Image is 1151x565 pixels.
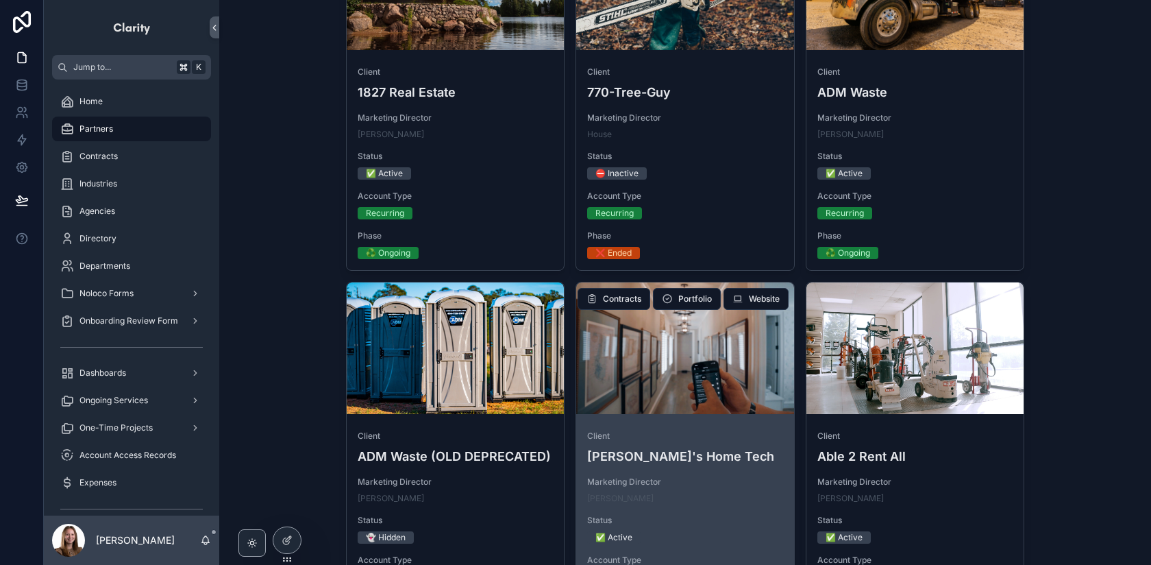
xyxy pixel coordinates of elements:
[358,191,554,202] span: Account Type
[587,191,783,202] span: Account Type
[52,281,211,306] a: Noloco Forms
[587,151,783,162] span: Status
[79,151,118,162] span: Contracts
[79,123,113,134] span: Partners
[723,288,789,310] button: Website
[358,447,554,466] h4: ADM Waste (OLD DEPRECATED)
[817,83,1013,101] h4: ADM Waste
[603,293,641,304] span: Contracts
[79,395,148,406] span: Ongoing Services
[587,477,783,488] span: Marketing Director
[79,288,134,299] span: Noloco Forms
[79,450,176,461] span: Account Access Records
[193,62,204,73] span: K
[52,416,211,440] a: One-Time Projects
[587,112,783,123] span: Marketing Director
[817,129,884,140] a: [PERSON_NAME]
[52,443,211,468] a: Account Access Records
[79,206,115,217] span: Agencies
[112,16,151,38] img: App logo
[826,531,863,544] div: ✅ Active
[79,477,116,488] span: Expenses
[817,191,1013,202] span: Account Type
[358,129,424,140] a: [PERSON_NAME]
[79,233,116,244] span: Directory
[595,247,632,259] div: ❌ Ended
[817,515,1013,526] span: Status
[595,167,639,180] div: ⛔ Inactive
[52,89,211,114] a: Home
[587,83,783,101] h4: 770-Tree-Guy
[826,207,864,219] div: Recurring
[595,531,632,544] div: ✅ Active
[817,67,1013,77] span: Client
[52,171,211,196] a: Industries
[678,293,712,304] span: Portfolio
[587,129,612,140] a: House
[817,151,1013,162] span: Status
[587,447,783,466] h4: [PERSON_NAME]'s Home Tech
[52,117,211,141] a: Partners
[52,470,211,495] a: Expenses
[817,477,1013,488] span: Marketing Director
[52,388,211,413] a: Ongoing Services
[44,80,219,516] div: scrollable content
[358,151,554,162] span: Status
[358,431,554,442] span: Client
[817,431,1013,442] span: Client
[817,493,884,504] a: [PERSON_NAME]
[826,247,870,259] div: ♻️ Ongoing
[52,309,211,333] a: Onboarding Review Form
[79,96,103,107] span: Home
[358,83,554,101] h4: 1827 Real Estate
[358,477,554,488] span: Marketing Director
[595,207,634,219] div: Recurring
[79,178,117,189] span: Industries
[358,112,554,123] span: Marketing Director
[358,493,424,504] a: [PERSON_NAME]
[52,226,211,251] a: Directory
[73,62,171,73] span: Jump to...
[366,167,403,180] div: ✅ Active
[79,368,126,378] span: Dashboards
[52,55,211,80] button: Jump to...K
[587,493,654,504] a: [PERSON_NAME]
[79,422,153,433] span: One-Time Projects
[347,282,565,414] div: DSC05378-_1_.webp
[358,230,554,241] span: Phase
[826,167,863,180] div: ✅ Active
[749,293,780,304] span: Website
[817,112,1013,123] span: Marketing Director
[653,288,721,310] button: Portfolio
[79,315,178,326] span: Onboarding Review Form
[587,515,783,526] span: Status
[366,247,410,259] div: ♻️ Ongoing
[576,282,794,414] div: Aarons.webp
[806,282,1024,414] div: able-Cropped.webp
[587,230,783,241] span: Phase
[52,144,211,169] a: Contracts
[817,447,1013,466] h4: Able 2 Rent All
[79,261,130,272] span: Departments
[578,288,650,310] button: Contracts
[587,431,783,442] span: Client
[52,199,211,224] a: Agencies
[358,67,554,77] span: Client
[817,230,1013,241] span: Phase
[366,531,406,544] div: 👻 Hidden
[52,254,211,278] a: Departments
[358,515,554,526] span: Status
[96,533,175,547] p: [PERSON_NAME]
[366,207,404,219] div: Recurring
[52,361,211,385] a: Dashboards
[587,67,783,77] span: Client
